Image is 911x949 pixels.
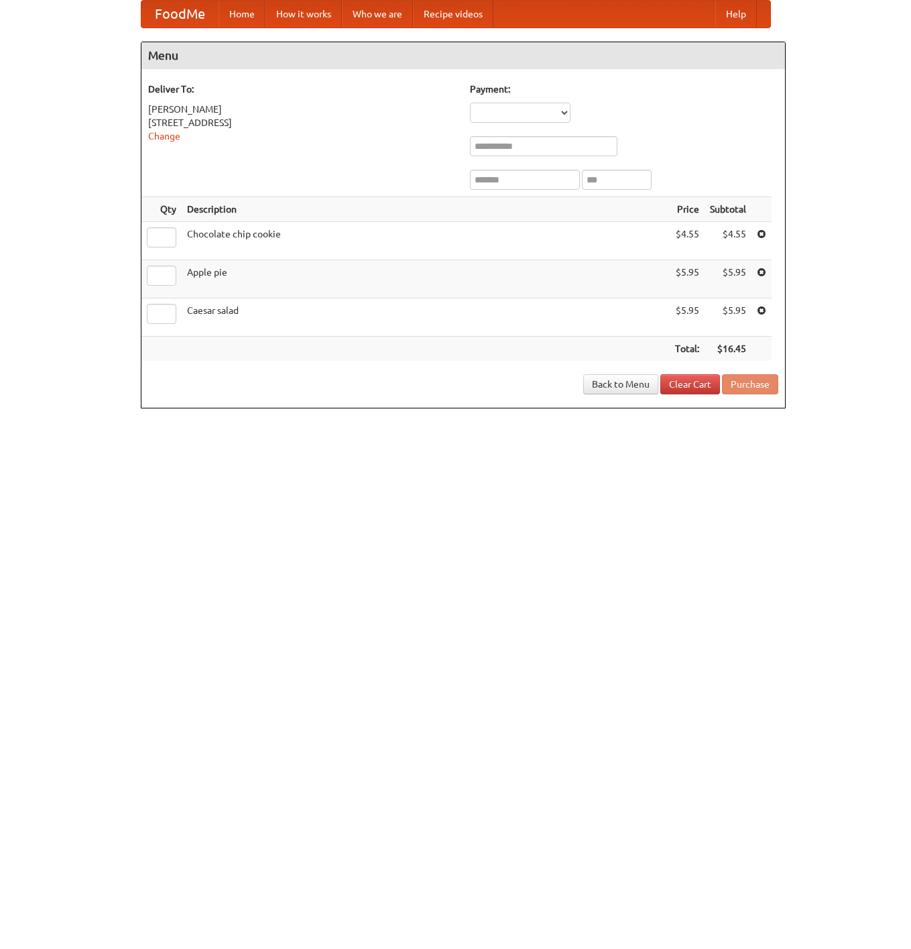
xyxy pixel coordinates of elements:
[141,42,785,69] h4: Menu
[670,197,705,222] th: Price
[182,260,670,298] td: Apple pie
[182,197,670,222] th: Description
[148,116,457,129] div: [STREET_ADDRESS]
[670,337,705,361] th: Total:
[660,374,720,394] a: Clear Cart
[413,1,493,27] a: Recipe videos
[219,1,265,27] a: Home
[583,374,658,394] a: Back to Menu
[148,82,457,96] h5: Deliver To:
[722,374,778,394] button: Purchase
[705,197,751,222] th: Subtotal
[670,260,705,298] td: $5.95
[141,1,219,27] a: FoodMe
[182,222,670,260] td: Chocolate chip cookie
[670,222,705,260] td: $4.55
[470,82,778,96] h5: Payment:
[705,298,751,337] td: $5.95
[141,197,182,222] th: Qty
[715,1,757,27] a: Help
[670,298,705,337] td: $5.95
[705,260,751,298] td: $5.95
[342,1,413,27] a: Who we are
[705,337,751,361] th: $16.45
[705,222,751,260] td: $4.55
[265,1,342,27] a: How it works
[148,131,180,142] a: Change
[182,298,670,337] td: Caesar salad
[148,103,457,116] div: [PERSON_NAME]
